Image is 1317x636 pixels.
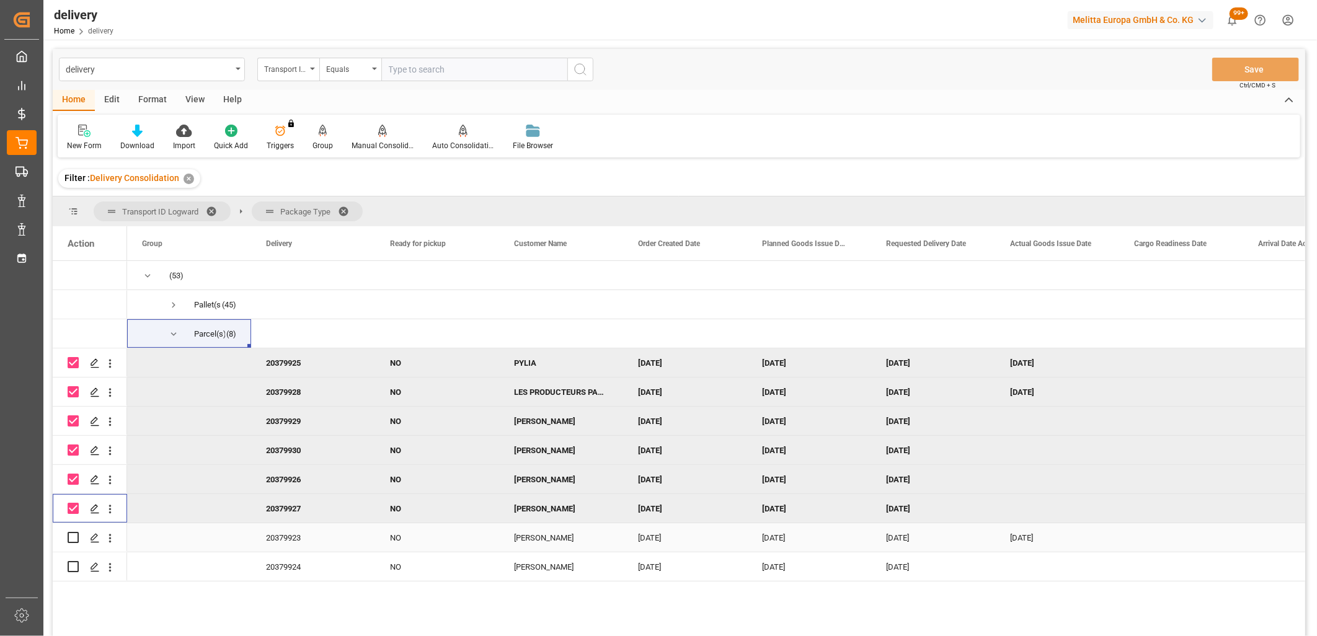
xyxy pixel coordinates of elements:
button: open menu [59,58,245,81]
div: [DATE] [871,523,995,552]
button: open menu [319,58,381,81]
div: New Form [67,140,102,151]
span: Actual Goods Issue Date [1010,239,1091,248]
div: LES PRODUCTEURS PARTENAIRES [499,378,623,406]
div: Format [129,90,176,111]
div: Press SPACE to deselect this row. [53,436,127,465]
div: delivery [66,61,231,76]
div: [DATE] [871,378,995,406]
div: [DATE] [871,494,995,523]
div: [DATE] [623,348,747,377]
div: [DATE] [871,407,995,435]
div: NO [375,494,499,523]
span: Transport ID Logward [122,207,198,216]
button: Save [1212,58,1299,81]
div: [DATE] [871,552,995,581]
div: [PERSON_NAME] [499,494,623,523]
div: NO [375,407,499,435]
div: Group [313,140,333,151]
div: Press SPACE to select this row. [53,290,127,319]
div: [DATE] [747,348,871,377]
div: Press SPACE to select this row. [53,261,127,290]
div: [DATE] [995,523,1119,552]
input: Type to search [381,58,567,81]
span: Customer Name [514,239,567,248]
div: Press SPACE to deselect this row. [53,407,127,436]
div: Press SPACE to select this row. [53,552,127,581]
button: open menu [257,58,319,81]
div: Press SPACE to deselect this row. [53,494,127,523]
span: Ctrl/CMD + S [1239,81,1275,90]
div: [PERSON_NAME] [499,436,623,464]
span: Ready for pickup [390,239,446,248]
div: 20379925 [251,348,375,377]
div: Pallet(s) [194,291,221,319]
button: Melitta Europa GmbH & Co. KG [1068,8,1218,32]
div: Action [68,238,94,249]
div: [DATE] [871,348,995,377]
div: Parcel(s) [194,320,225,348]
div: delivery [54,6,113,24]
div: NO [375,523,499,552]
div: [DATE] [747,523,871,552]
a: Home [54,27,74,35]
div: [DATE] [623,378,747,406]
div: Help [214,90,251,111]
div: [PERSON_NAME] [499,552,623,581]
div: Download [120,140,154,151]
div: NO [375,552,499,581]
div: Manual Consolidation [352,140,414,151]
div: NO [375,436,499,464]
button: search button [567,58,593,81]
div: Edit [95,90,129,111]
span: Cargo Readiness Date [1134,239,1207,248]
div: Quick Add [214,140,248,151]
div: ✕ [184,174,194,184]
span: (53) [169,262,184,290]
div: 20379924 [251,552,375,581]
div: 20379930 [251,436,375,464]
div: NO [375,465,499,493]
div: View [176,90,214,111]
div: Press SPACE to select this row. [53,523,127,552]
div: [DATE] [623,465,747,493]
div: [DATE] [871,436,995,464]
div: [DATE] [871,465,995,493]
div: [DATE] [623,552,747,581]
button: show 100 new notifications [1218,6,1246,34]
div: PYLIA [499,348,623,377]
div: Press SPACE to deselect this row. [53,465,127,494]
div: Import [173,140,195,151]
span: Planned Goods Issue Date [762,239,845,248]
div: [DATE] [747,494,871,523]
div: NO [375,378,499,406]
span: (8) [226,320,236,348]
div: Auto Consolidation [432,140,494,151]
div: [DATE] [747,407,871,435]
div: Equals [326,61,368,75]
div: [DATE] [623,494,747,523]
span: Group [142,239,162,248]
div: Melitta Europa GmbH & Co. KG [1068,11,1213,29]
div: [DATE] [747,465,871,493]
div: [DATE] [623,523,747,552]
div: [DATE] [623,436,747,464]
div: [DATE] [623,407,747,435]
div: [PERSON_NAME] [499,523,623,552]
span: Delivery [266,239,292,248]
div: NO [375,348,499,377]
div: [DATE] [747,378,871,406]
div: 20379923 [251,523,375,552]
span: Requested Delivery Date [886,239,966,248]
div: 20379927 [251,494,375,523]
span: (45) [222,291,236,319]
div: [DATE] [995,378,1119,406]
div: [PERSON_NAME] [499,465,623,493]
div: Press SPACE to select this row. [53,319,127,348]
div: 20379928 [251,378,375,406]
div: File Browser [513,140,553,151]
div: [DATE] [747,552,871,581]
span: Filter : [64,173,90,183]
div: Home [53,90,95,111]
span: 99+ [1230,7,1248,20]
